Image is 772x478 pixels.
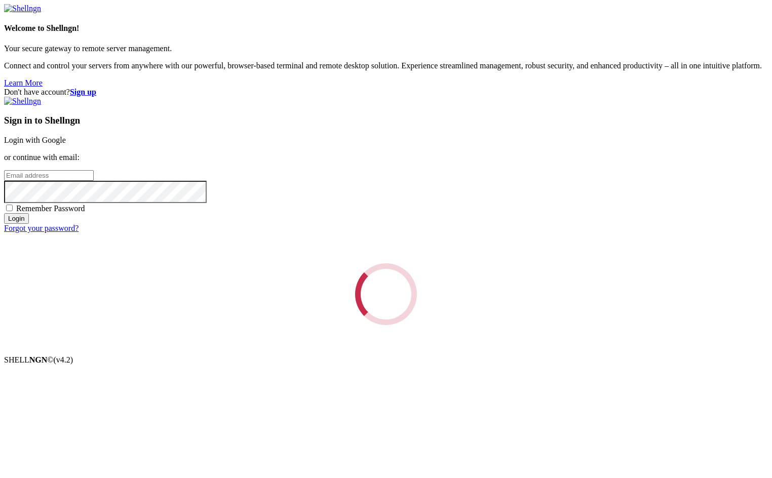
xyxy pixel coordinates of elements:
p: or continue with email: [4,153,768,162]
a: Login with Google [4,136,66,144]
input: Email address [4,170,94,181]
a: Sign up [70,88,96,96]
span: 4.2.0 [54,355,73,364]
input: Login [4,213,29,224]
h3: Sign in to Shellngn [4,115,768,126]
span: Remember Password [16,204,85,213]
p: Connect and control your servers from anywhere with our powerful, browser-based terminal and remo... [4,61,768,70]
img: Shellngn [4,97,41,106]
img: Shellngn [4,4,41,13]
p: Your secure gateway to remote server management. [4,44,768,53]
a: Forgot your password? [4,224,79,232]
input: Remember Password [6,205,13,211]
div: Loading... [355,263,417,325]
div: Don't have account? [4,88,768,97]
span: SHELL © [4,355,73,364]
a: Learn More [4,78,43,87]
h4: Welcome to Shellngn! [4,24,768,33]
b: NGN [29,355,48,364]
